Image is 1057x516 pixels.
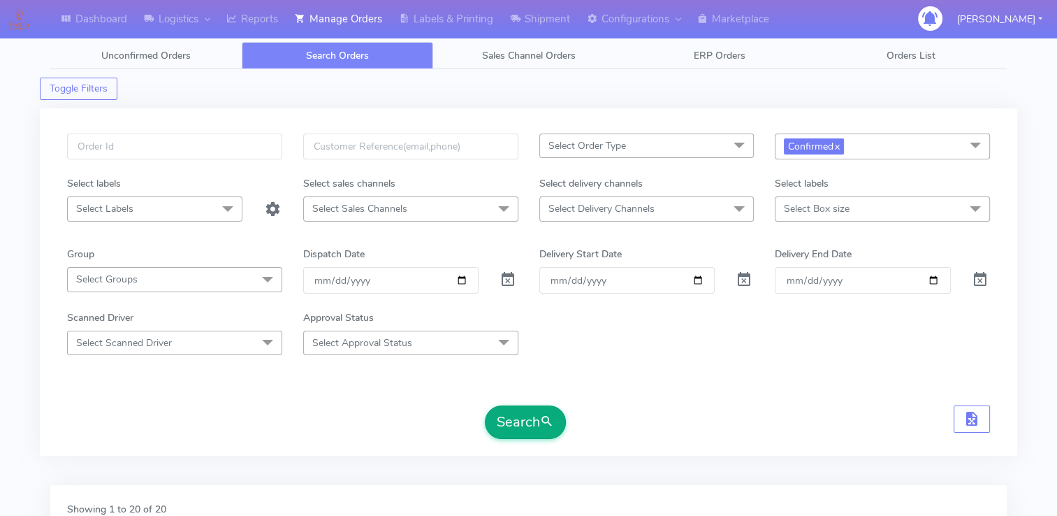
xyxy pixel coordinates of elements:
[548,202,655,215] span: Select Delivery Channels
[775,176,829,191] label: Select labels
[40,78,117,100] button: Toggle Filters
[76,336,172,350] span: Select Scanned Driver
[539,247,622,261] label: Delivery Start Date
[548,139,626,152] span: Select Order Type
[67,310,133,325] label: Scanned Driver
[101,49,191,62] span: Unconfirmed Orders
[539,176,643,191] label: Select delivery channels
[481,49,575,62] span: Sales Channel Orders
[775,247,852,261] label: Delivery End Date
[694,49,745,62] span: ERP Orders
[312,336,412,350] span: Select Approval Status
[833,138,840,153] a: x
[67,134,282,159] input: Order Id
[784,138,844,155] span: Confirmed
[947,5,1053,34] button: [PERSON_NAME]
[303,176,395,191] label: Select sales channels
[67,247,94,261] label: Group
[76,273,138,286] span: Select Groups
[303,247,365,261] label: Dispatch Date
[784,202,850,215] span: Select Box size
[887,49,935,62] span: Orders List
[67,176,121,191] label: Select labels
[306,49,369,62] span: Search Orders
[303,134,518,159] input: Customer Reference(email,phone)
[76,202,133,215] span: Select Labels
[485,406,566,439] button: Search
[303,310,374,325] label: Approval Status
[50,42,1007,69] ul: Tabs
[312,202,407,215] span: Select Sales Channels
